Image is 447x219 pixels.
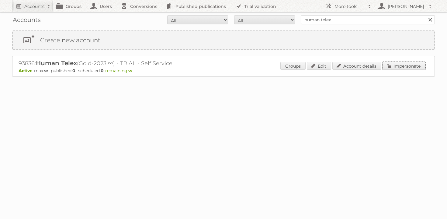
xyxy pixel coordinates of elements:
[386,3,426,9] h2: [PERSON_NAME]
[24,3,44,9] h2: Accounts
[19,68,428,73] p: max: - published: - scheduled: -
[13,31,434,49] a: Create new account
[19,59,231,67] h2: 93836: (Gold-2023 ∞) - TRIAL - Self Service
[44,68,48,73] strong: ∞
[36,59,77,67] span: Human Telex
[128,68,132,73] strong: ∞
[19,68,34,73] span: Active
[280,62,306,70] a: Groups
[334,3,365,9] h2: More tools
[332,62,381,70] a: Account details
[101,68,104,73] strong: 0
[105,68,132,73] span: remaining:
[307,62,331,70] a: Edit
[383,62,425,70] a: Impersonate
[72,68,75,73] strong: 0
